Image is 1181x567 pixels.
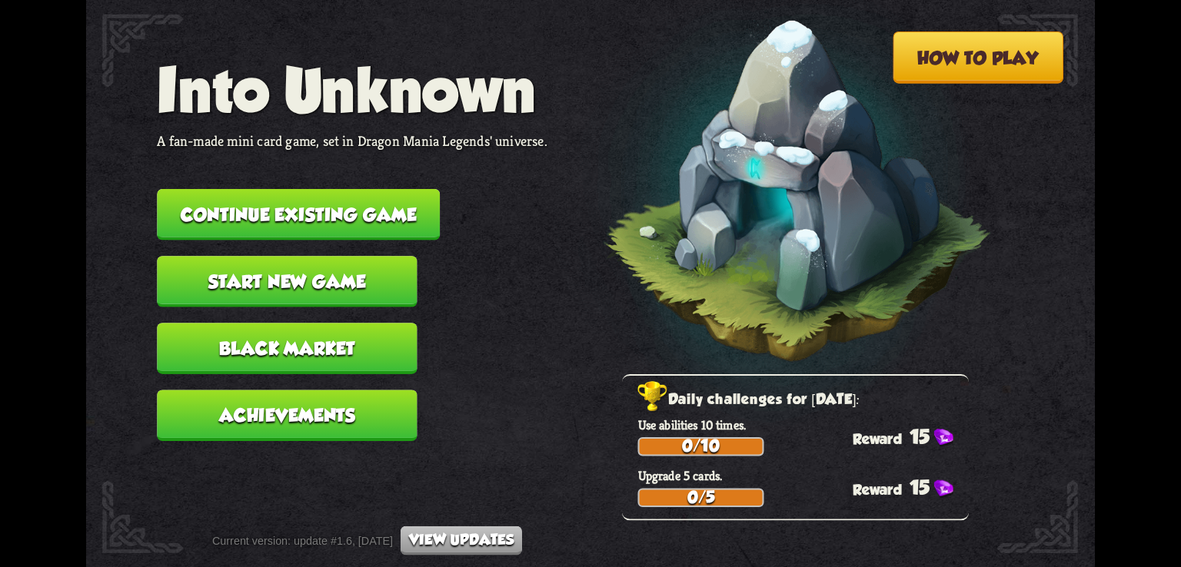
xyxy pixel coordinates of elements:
div: 15 [853,476,969,499]
p: Use abilities 10 times. [638,416,970,433]
p: A fan-made mini card game, set in Dragon Mania Legends' universe. [157,131,547,150]
img: Golden_Trophy_Icon.png [638,381,669,413]
button: View updates [401,526,522,555]
div: Current version: update #1.6, [DATE] [212,526,522,555]
button: Achievements [157,390,417,441]
h2: Daily challenges for [DATE]: [638,387,970,413]
button: Black Market [157,323,417,374]
div: 0/5 [640,490,763,506]
p: Upgrade 5 cards. [638,468,970,485]
button: Start new game [157,256,417,307]
button: How to play [893,31,1063,84]
div: 0/10 [640,439,763,455]
h1: Into Unknown [157,55,547,124]
button: Continue existing game [157,189,440,240]
div: 15 [853,425,969,448]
